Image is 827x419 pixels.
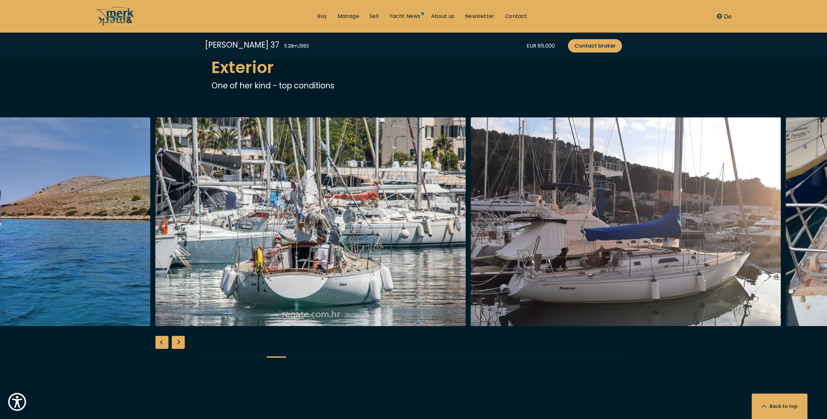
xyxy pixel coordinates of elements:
[155,117,466,326] img: Merk&Merk
[338,13,359,20] a: Manage
[527,42,555,50] div: EUR 85.000
[431,13,455,20] a: About us
[471,117,781,326] img: Merk&Merk
[211,80,616,91] p: One of her kind - top conditions
[568,39,622,52] a: Contact broker
[465,13,495,20] a: Newsletter
[205,39,279,51] div: [PERSON_NAME] 37
[317,13,327,20] a: Buy
[505,13,528,20] a: Contact
[155,336,168,349] div: Previous slide
[172,336,185,349] div: Next slide
[370,13,379,20] a: Sell
[284,43,309,50] div: 11.28 m , 1983
[574,42,616,50] span: Contact broker
[389,13,421,20] a: Yacht News
[717,12,732,21] button: De
[211,55,616,80] h2: Exterior
[752,394,807,419] button: Back to top
[95,21,135,28] a: /
[7,391,28,412] button: Show Accessibility Preferences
